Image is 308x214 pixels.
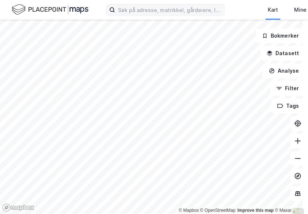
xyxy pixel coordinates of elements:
[12,3,88,16] img: logo.f888ab2527a4732fd821a326f86c7f29.svg
[115,4,224,15] input: Søk på adresse, matrikkel, gårdeiere, leietakere eller personer
[271,179,308,214] iframe: Chat Widget
[268,5,278,14] div: Kart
